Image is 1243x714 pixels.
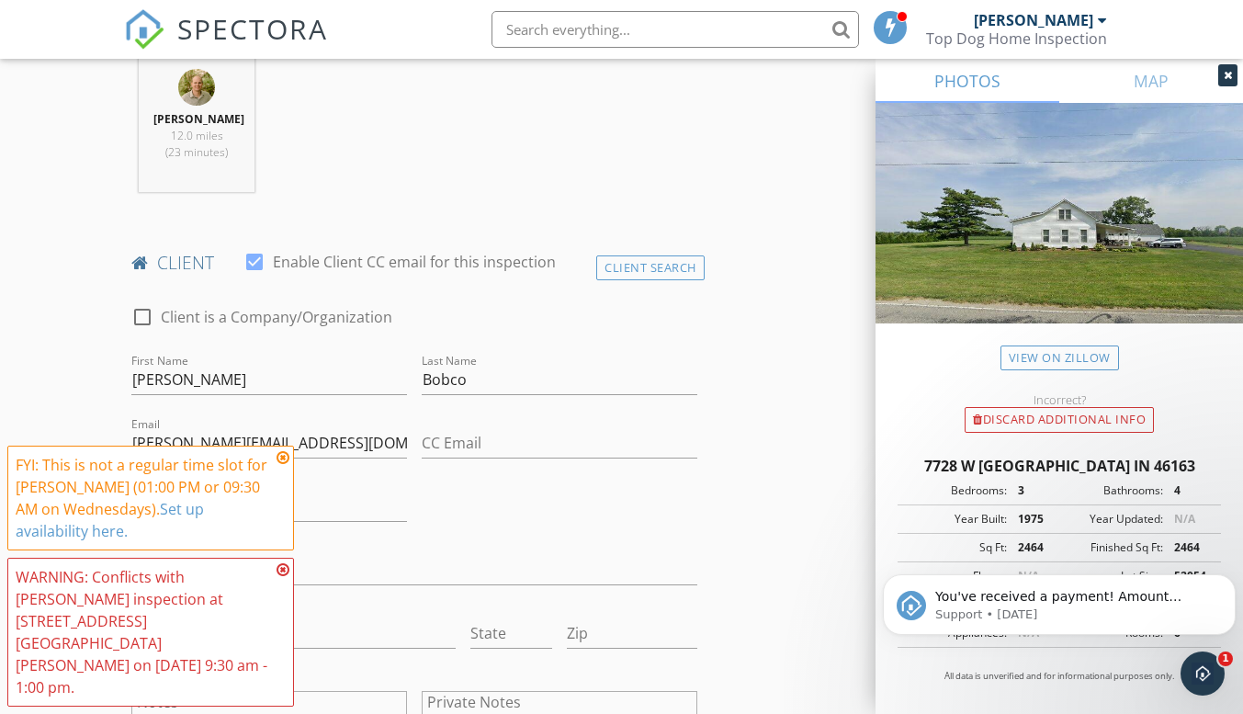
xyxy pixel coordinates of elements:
[16,454,271,542] div: FYI: This is not a regular time slot for [PERSON_NAME] (01:00 PM or 09:30 AM on Wednesdays).
[965,407,1154,433] div: Discard Additional info
[876,103,1243,368] img: streetview
[16,566,271,698] div: WARNING: Conflicts with [PERSON_NAME] inspection at [STREET_ADDRESS][GEOGRAPHIC_DATA][PERSON_NAME...
[1000,346,1119,370] a: View on Zillow
[1218,652,1233,666] span: 1
[1181,652,1225,696] iframe: Intercom live chat
[1163,482,1215,499] div: 4
[153,111,244,127] strong: [PERSON_NAME]
[60,53,333,232] span: You've received a payment! Amount $100.00 Fee $3.05 Net $96.95 Transaction # pi_3SBhQzK7snlDGpRF0...
[1007,482,1059,499] div: 3
[898,455,1221,477] div: 7728 W [GEOGRAPHIC_DATA] IN 46163
[1059,511,1163,527] div: Year Updated:
[596,255,705,280] div: Client Search
[177,9,328,48] span: SPECTORA
[171,128,223,143] span: 12.0 miles
[165,144,228,160] span: (23 minutes)
[876,59,1059,103] a: PHOTOS
[1007,511,1059,527] div: 1975
[492,11,859,48] input: Search everything...
[876,392,1243,407] div: Incorrect?
[974,11,1093,29] div: [PERSON_NAME]
[273,253,556,271] label: Enable Client CC email for this inspection
[124,9,164,50] img: The Best Home Inspection Software - Spectora
[60,71,337,87] p: Message from Support, sent 1d ago
[903,511,1007,527] div: Year Built:
[903,482,1007,499] div: Bedrooms:
[161,308,392,326] label: Client is a Company/Organization
[898,670,1221,683] p: All data is unverified and for informational purposes only.
[1059,482,1163,499] div: Bathrooms:
[178,69,215,106] img: d94996ed.jpg
[131,251,696,275] h4: client
[124,25,328,63] a: SPECTORA
[876,536,1243,664] iframe: Intercom notifications message
[1174,511,1195,527] span: N/A
[926,29,1107,48] div: Top Dog Home Inspection
[1059,59,1243,103] a: MAP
